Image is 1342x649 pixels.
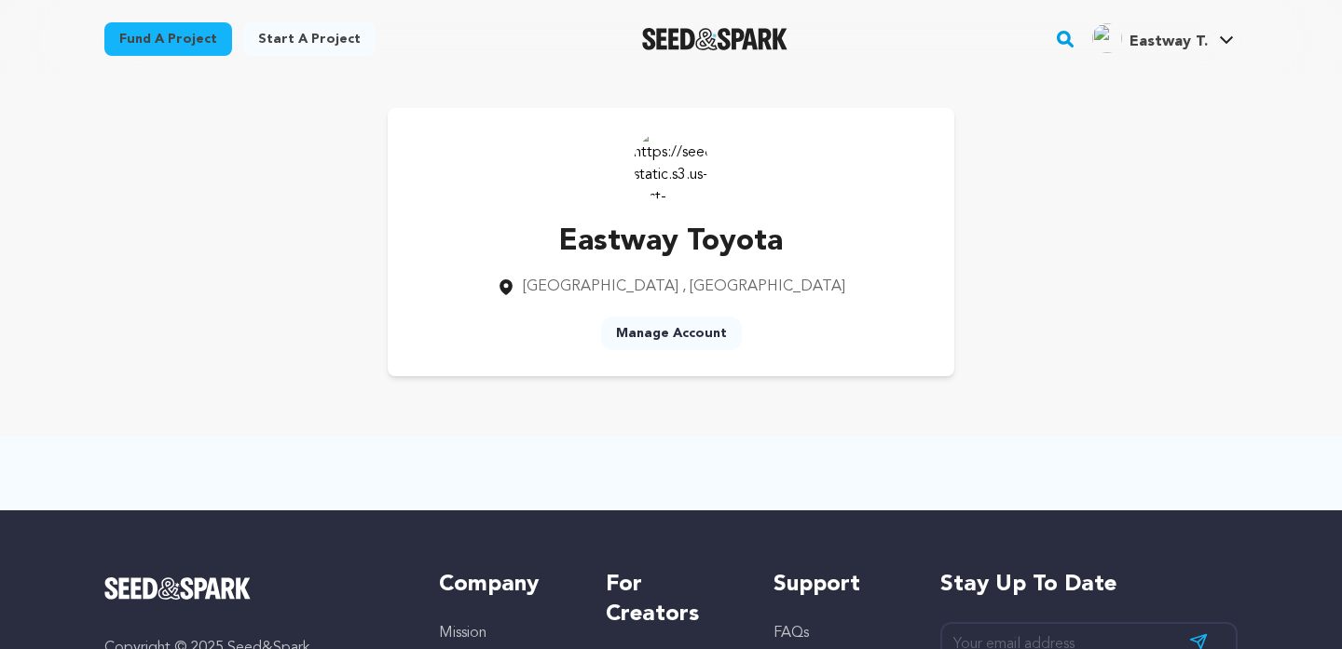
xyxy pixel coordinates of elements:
[642,28,788,50] a: Seed&Spark Homepage
[523,279,678,294] span: [GEOGRAPHIC_DATA]
[1089,20,1238,59] span: Eastway T.'s Profile
[497,220,845,264] p: Eastway Toyota
[682,279,845,294] span: , [GEOGRAPHIC_DATA]
[104,577,251,600] img: Seed&Spark Logo
[243,22,376,56] a: Start a project
[634,127,708,201] img: https://seedandspark-static.s3.us-east-2.amazonaws.com/images/User/001/928/848/medium/Eastway%20T...
[439,570,568,600] h5: Company
[1130,34,1208,49] span: Eastway T.
[774,626,809,641] a: FAQs
[940,570,1238,600] h5: Stay up to date
[774,570,903,600] h5: Support
[104,577,402,600] a: Seed&Spark Homepage
[642,28,788,50] img: Seed&Spark Logo Dark Mode
[104,22,232,56] a: Fund a project
[1089,20,1238,53] a: Eastway T.'s Profile
[601,317,742,350] a: Manage Account
[1092,23,1122,53] img: Eastway%20Toyota.png
[439,626,486,641] a: Mission
[1092,23,1208,53] div: Eastway T.'s Profile
[606,570,735,629] h5: For Creators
